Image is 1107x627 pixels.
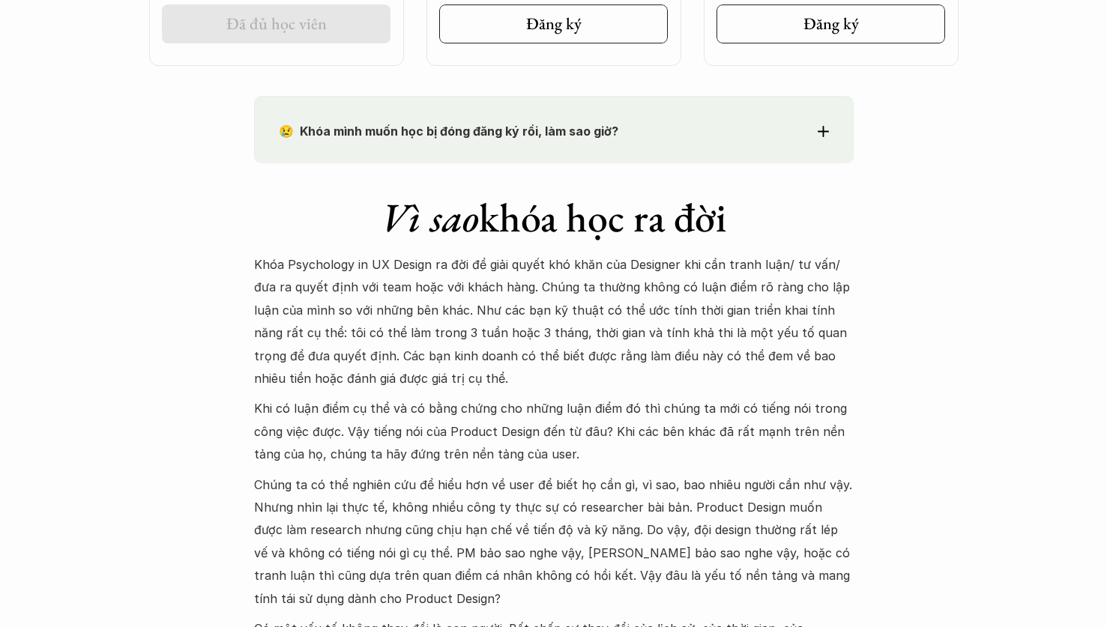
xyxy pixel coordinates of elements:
[279,124,618,139] strong: 😢 Khóa mình muốn học bị đóng đăng ký rồi, làm sao giờ?
[381,191,479,243] em: Vì sao
[226,14,327,34] h5: Đã đủ học viên
[717,4,945,43] a: Đăng ký
[526,14,582,34] h5: Đăng ký
[254,473,854,610] p: Chúng ta có thể nghiên cứu để hiểu hơn về user để biết họ cần gì, vì sao, bao nhiêu người cần như...
[254,397,854,465] p: Khi có luận điểm cụ thể và có bằng chứng cho những luận điểm đó thì chúng ta mới có tiếng nói tro...
[254,193,854,242] h1: khóa học ra đời
[439,4,668,43] a: Đăng ký
[803,14,859,34] h5: Đăng ký
[254,253,854,390] p: Khóa Psychology in UX Design ra đời để giải quyết khó khăn của Designer khi cần tranh luận/ tư vấ...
